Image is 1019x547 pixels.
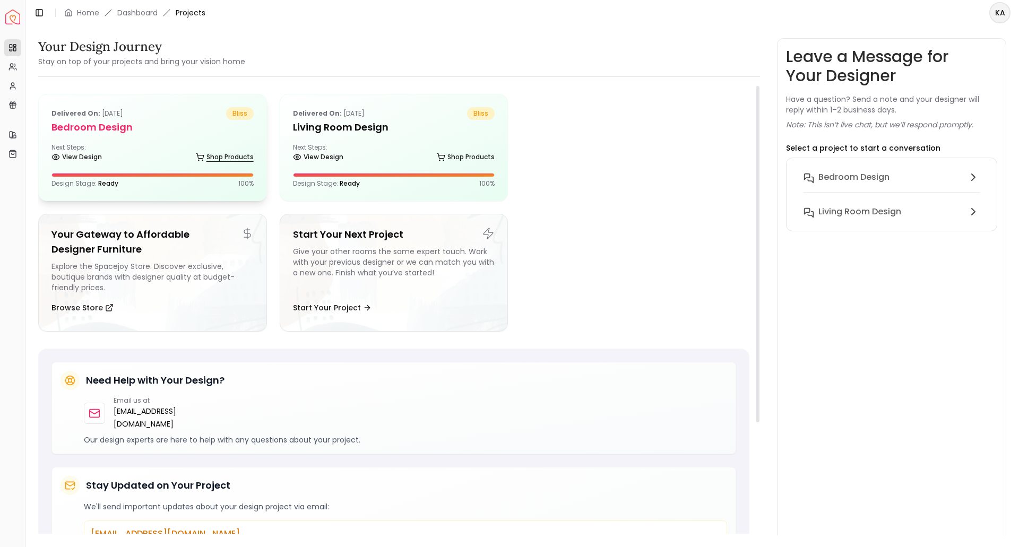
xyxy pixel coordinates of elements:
[84,435,727,445] p: Our design experts are here to help with any questions about your project.
[114,405,232,430] a: [EMAIL_ADDRESS][DOMAIN_NAME]
[117,7,158,18] a: Dashboard
[238,179,254,188] p: 100 %
[51,107,123,120] p: [DATE]
[86,478,230,493] h5: Stay Updated on Your Project
[786,47,997,85] h3: Leave a Message for Your Designer
[437,150,495,164] a: Shop Products
[176,7,205,18] span: Projects
[77,7,99,18] a: Home
[786,94,997,115] p: Have a question? Send a note and your designer will reply within 1–2 business days.
[51,109,100,118] b: Delivered on:
[86,373,224,388] h5: Need Help with Your Design?
[51,261,254,293] div: Explore the Spacejoy Store. Discover exclusive, boutique brands with designer quality at budget-f...
[5,10,20,24] img: Spacejoy Logo
[51,227,254,257] h5: Your Gateway to Affordable Designer Furniture
[226,107,254,120] span: bliss
[293,246,495,293] div: Give your other rooms the same expert touch. Work with your previous designer or we can match you...
[38,214,267,332] a: Your Gateway to Affordable Designer FurnitureExplore the Spacejoy Store. Discover exclusive, bout...
[795,201,988,222] button: Living Room Design
[84,501,727,512] p: We'll send important updates about your design project via email:
[293,179,360,188] p: Design Stage:
[786,119,973,130] p: Note: This isn’t live chat, but we’ll respond promptly.
[91,527,720,540] p: [EMAIL_ADDRESS][DOMAIN_NAME]
[340,179,360,188] span: Ready
[795,167,988,201] button: Bedroom Design
[38,56,245,67] small: Stay on top of your projects and bring your vision home
[479,179,495,188] p: 100 %
[98,179,118,188] span: Ready
[467,107,495,120] span: bliss
[990,3,1009,22] span: KA
[51,143,254,164] div: Next Steps:
[786,143,940,153] p: Select a project to start a conversation
[293,109,342,118] b: Delivered on:
[51,120,254,135] h5: Bedroom Design
[293,150,343,164] a: View Design
[293,120,495,135] h5: Living Room Design
[280,214,508,332] a: Start Your Next ProjectGive your other rooms the same expert touch. Work with your previous desig...
[293,227,495,242] h5: Start Your Next Project
[818,205,901,218] h6: Living Room Design
[51,150,102,164] a: View Design
[5,10,20,24] a: Spacejoy
[51,297,114,318] button: Browse Store
[989,2,1011,23] button: KA
[51,179,118,188] p: Design Stage:
[38,38,245,55] h3: Your Design Journey
[818,171,890,184] h6: Bedroom Design
[293,297,372,318] button: Start Your Project
[293,143,495,164] div: Next Steps:
[293,107,365,120] p: [DATE]
[114,396,232,405] p: Email us at
[64,7,205,18] nav: breadcrumb
[196,150,254,164] a: Shop Products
